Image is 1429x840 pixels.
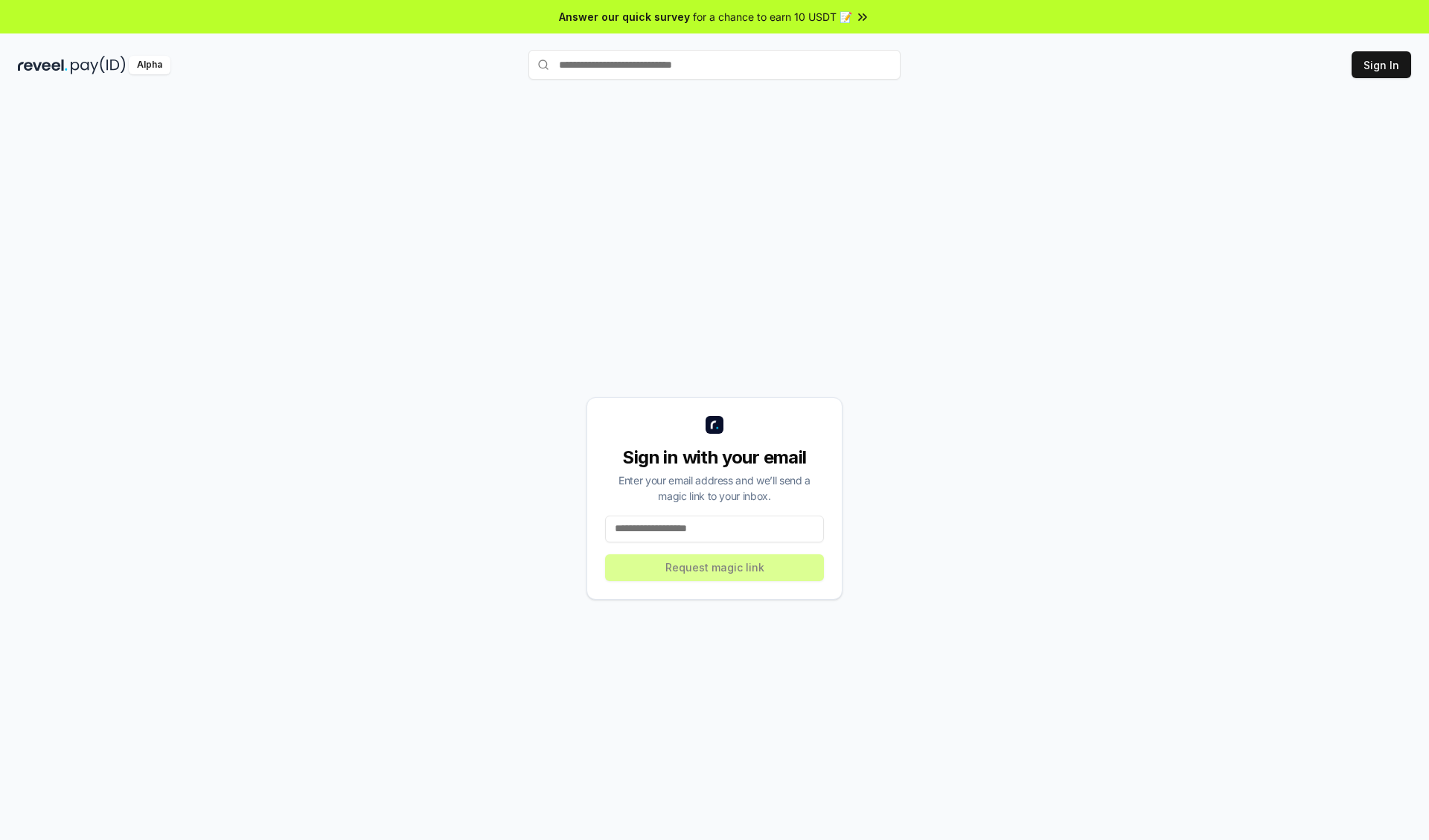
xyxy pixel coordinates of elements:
img: pay_id [71,56,126,74]
div: Enter your email address and we’ll send a magic link to your inbox. [605,472,824,504]
div: Alpha [129,56,170,74]
img: reveel_dark [18,56,68,74]
span: Answer our quick survey [559,9,690,25]
span: for a chance to earn 10 USDT 📝 [693,9,852,25]
img: logo_small [706,416,723,434]
button: Sign In [1352,51,1411,78]
div: Sign in with your email [605,446,824,469]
